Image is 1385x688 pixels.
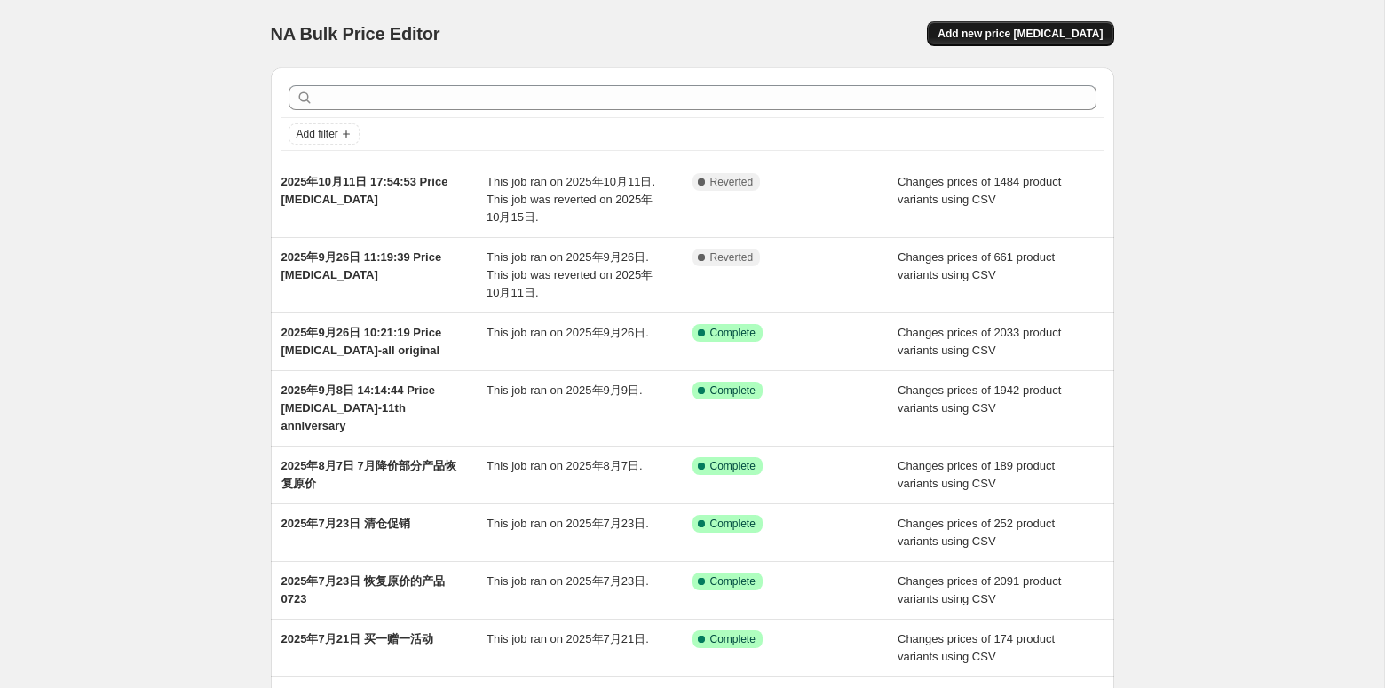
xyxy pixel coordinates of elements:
[487,250,653,299] span: This job ran on 2025年9月26日. This job was reverted on 2025年10月11日.
[938,27,1103,41] span: Add new price [MEDICAL_DATA]
[898,517,1055,548] span: Changes prices of 252 product variants using CSV
[281,632,433,645] span: 2025年7月21日 买一赠一活动
[898,326,1061,357] span: Changes prices of 2033 product variants using CSV
[927,21,1113,46] button: Add new price [MEDICAL_DATA]
[710,574,756,589] span: Complete
[487,632,649,645] span: This job ran on 2025年7月21日.
[487,384,643,397] span: This job ran on 2025年9月9日.
[281,326,442,357] span: 2025年9月26日 10:21:19 Price [MEDICAL_DATA]-all original
[297,127,338,141] span: Add filter
[898,459,1055,490] span: Changes prices of 189 product variants using CSV
[710,517,756,531] span: Complete
[281,384,435,432] span: 2025年9月8日 14:14:44 Price [MEDICAL_DATA]-11th anniversary
[898,384,1061,415] span: Changes prices of 1942 product variants using CSV
[898,175,1061,206] span: Changes prices of 1484 product variants using CSV
[487,175,655,224] span: This job ran on 2025年10月11日. This job was reverted on 2025年10月15日.
[898,574,1061,605] span: Changes prices of 2091 product variants using CSV
[487,574,649,588] span: This job ran on 2025年7月23日.
[281,517,410,530] span: 2025年7月23日 清仓促销
[710,326,756,340] span: Complete
[898,250,1055,281] span: Changes prices of 661 product variants using CSV
[487,517,649,530] span: This job ran on 2025年7月23日.
[487,326,649,339] span: This job ran on 2025年9月26日.
[487,459,643,472] span: This job ran on 2025年8月7日.
[710,250,754,265] span: Reverted
[281,574,445,605] span: 2025年7月23日 恢复原价的产品0723
[710,632,756,646] span: Complete
[710,459,756,473] span: Complete
[898,632,1055,663] span: Changes prices of 174 product variants using CSV
[281,175,448,206] span: 2025年10月11日 17:54:53 Price [MEDICAL_DATA]
[289,123,360,145] button: Add filter
[281,250,442,281] span: 2025年9月26日 11:19:39 Price [MEDICAL_DATA]
[271,24,440,43] span: NA Bulk Price Editor
[710,175,754,189] span: Reverted
[710,384,756,398] span: Complete
[281,459,456,490] span: 2025年8月7日 7月降价部分产品恢复原价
